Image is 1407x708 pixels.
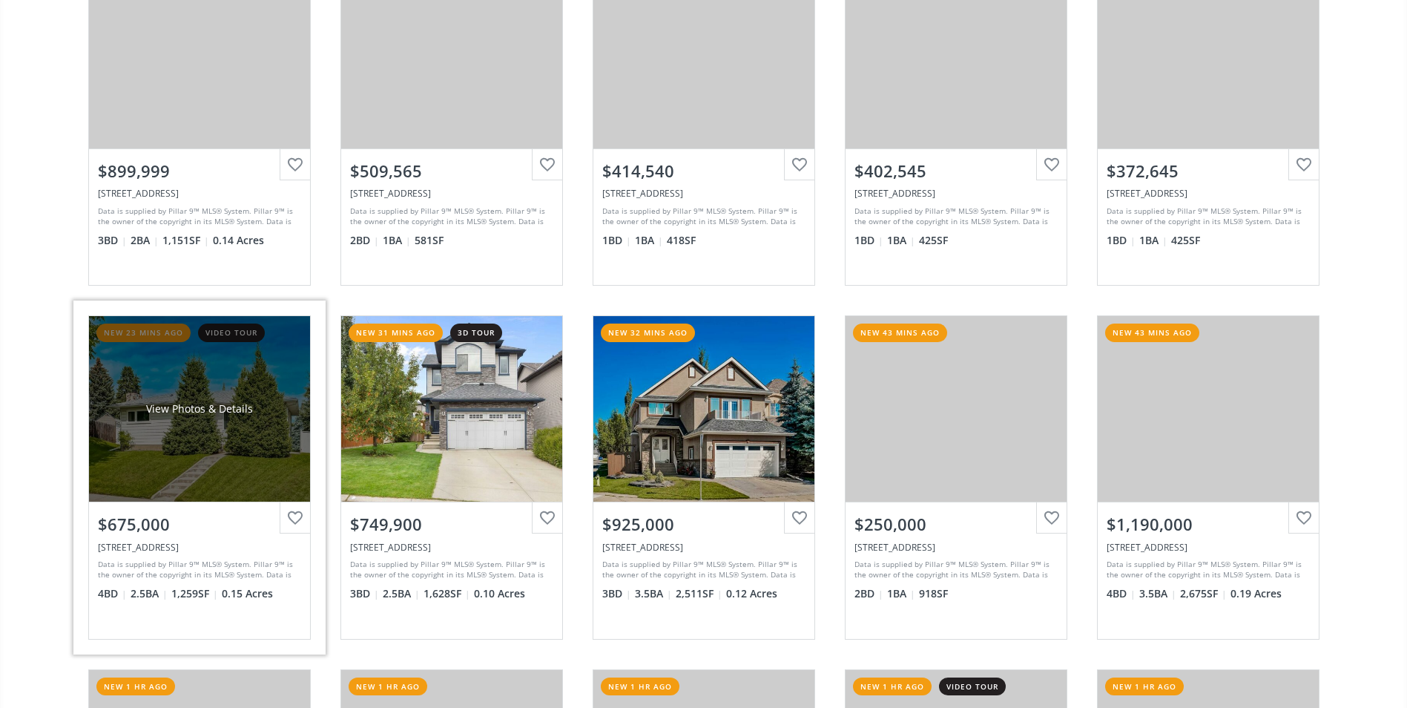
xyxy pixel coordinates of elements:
div: Data is supplied by Pillar 9™ MLS® System. Pillar 9™ is the owner of the copyright in its MLS® Sy... [854,206,1054,228]
span: 2 BD [350,233,379,248]
div: 42 Cranleigh Manor SE, Calgary, AB T3M 1G6 [602,541,805,554]
div: Data is supplied by Pillar 9™ MLS® System. Pillar 9™ is the owner of the copyright in its MLS® Sy... [602,206,802,228]
div: $925,000 [602,513,805,536]
span: 2 BA [131,233,159,248]
span: 581 SF [415,233,444,248]
div: $749,900 [350,513,553,536]
span: 3 BD [98,233,127,248]
div: Data is supplied by Pillar 9™ MLS® System. Pillar 9™ is the owner of the copyright in its MLS® Sy... [602,559,802,581]
span: 2 BD [854,586,883,601]
div: View Photos & Details [146,401,253,416]
span: 1 BA [887,586,915,601]
span: 1 BA [635,233,663,248]
span: 1,628 SF [424,586,470,601]
span: 0.12 Acres [726,586,777,601]
span: 1,151 SF [162,233,209,248]
div: Data is supplied by Pillar 9™ MLS® System. Pillar 9™ is the owner of the copyright in its MLS® Sy... [350,559,550,581]
span: 4 BD [1107,586,1136,601]
a: new 43 mins ago$250,000[STREET_ADDRESS]Data is supplied by Pillar 9™ MLS® System. Pillar 9™ is th... [830,301,1082,654]
div: 920 68th Avenue SW #202, Calgary, AB T2V 0N6 [854,541,1058,554]
div: $899,999 [98,160,301,183]
div: 107 Valley Ridge Green NW, Calgary, AB T3B 5L5 [1107,541,1310,554]
div: 110 18A Street NW #514, Calgary, AB T2N 5G5 [350,187,553,200]
span: 1 BA [887,233,915,248]
div: $372,645 [1107,160,1310,183]
span: 1 BD [1107,233,1136,248]
a: new 23 mins agovideo tourView Photos & Details$675,000[STREET_ADDRESS]Data is supplied by Pillar ... [73,301,326,654]
div: 3046 26A Street SW, Calgary, AB T3E 2E3 [98,187,301,200]
div: Data is supplied by Pillar 9™ MLS® System. Pillar 9™ is the owner of the copyright in its MLS® Sy... [1107,559,1306,581]
span: 0.15 Acres [222,586,273,601]
a: new 31 mins ago3d tour$749,900[STREET_ADDRESS]Data is supplied by Pillar 9™ MLS® System. Pillar 9... [326,301,578,654]
span: 3.5 BA [635,586,672,601]
span: 425 SF [919,233,948,248]
div: Data is supplied by Pillar 9™ MLS® System. Pillar 9™ is the owner of the copyright in its MLS® Sy... [98,206,297,228]
span: 418 SF [667,233,696,248]
div: 99 Sage Hill Park NW, Calgary, AB T3R 0E5 [350,541,553,554]
span: 3 BD [602,586,631,601]
div: $250,000 [854,513,1058,536]
div: Data is supplied by Pillar 9™ MLS® System. Pillar 9™ is the owner of the copyright in its MLS® Sy... [350,206,550,228]
div: 7419 Huntertown Crescent NW, Calgary, AB T2K 4K3 [98,541,301,554]
div: $414,540 [602,160,805,183]
div: 110 18A Street NW #520, Calgary, AB T2N 5G5 [854,187,1058,200]
span: 4 BD [98,586,127,601]
div: $509,565 [350,160,553,183]
span: 2.5 BA [383,586,420,601]
a: new 32 mins ago$925,000[STREET_ADDRESS]Data is supplied by Pillar 9™ MLS® System. Pillar 9™ is th... [578,301,830,654]
div: Data is supplied by Pillar 9™ MLS® System. Pillar 9™ is the owner of the copyright in its MLS® Sy... [854,559,1054,581]
div: 110 18A Street NW #530, Calgary, AB T2N 5G5 [1107,187,1310,200]
div: $402,545 [854,160,1058,183]
span: 1 BA [383,233,411,248]
span: 3 BD [350,586,379,601]
span: 1 BD [854,233,883,248]
span: 1,259 SF [171,586,218,601]
span: 2.5 BA [131,586,168,601]
span: 2,675 SF [1180,586,1227,601]
span: 0.14 Acres [213,233,264,248]
span: 1 BD [602,233,631,248]
div: Data is supplied by Pillar 9™ MLS® System. Pillar 9™ is the owner of the copyright in its MLS® Sy... [1107,206,1306,228]
a: new 43 mins ago$1,190,000[STREET_ADDRESS]Data is supplied by Pillar 9™ MLS® System. Pillar 9™ is ... [1082,301,1334,654]
div: $675,000 [98,513,301,536]
div: Data is supplied by Pillar 9™ MLS® System. Pillar 9™ is the owner of the copyright in its MLS® Sy... [98,559,297,581]
span: 918 SF [919,586,948,601]
span: 0.19 Acres [1230,586,1282,601]
span: 2,511 SF [676,586,722,601]
span: 0.10 Acres [474,586,525,601]
span: 3.5 BA [1139,586,1176,601]
span: 425 SF [1171,233,1200,248]
div: $1,190,000 [1107,513,1310,536]
span: 1 BA [1139,233,1167,248]
div: 110 18A Street NW #518, Calgary, AB T2N 5G5 [602,187,805,200]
